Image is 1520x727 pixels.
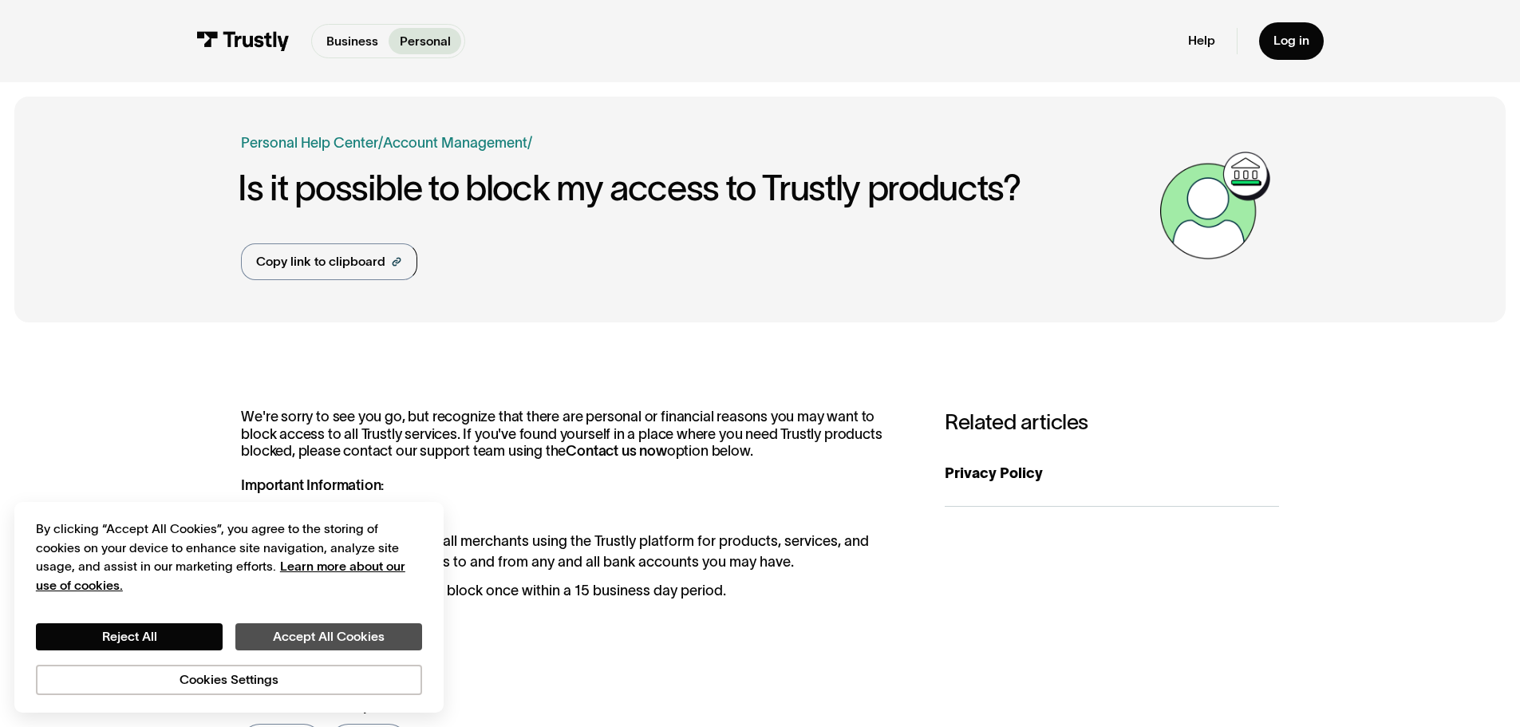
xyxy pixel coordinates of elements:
[400,32,451,51] p: Personal
[235,623,422,650] button: Accept All Cookies
[945,441,1279,507] a: Privacy Policy
[383,135,527,151] a: Account Management
[241,531,909,574] li: This block will affect any and all merchants using the Trustly platform for products, services, a...
[196,31,290,51] img: Trustly Logo
[241,580,909,602] li: You can only initiate or stop a block once within a 15 business day period.
[36,665,422,695] button: Cookies Settings
[241,243,417,280] a: Copy link to clipboard
[241,132,378,154] a: Personal Help Center
[241,477,384,493] strong: Important Information:
[1259,22,1324,60] a: Log in
[241,409,909,495] p: We're sorry to see you go, but recognize that there are personal or financial reasons you may wan...
[945,409,1279,434] h3: Related articles
[36,520,422,694] div: Privacy
[14,502,444,713] div: Cookie banner
[389,28,461,54] a: Personal
[1273,33,1309,49] div: Log in
[945,463,1279,484] div: Privacy Policy
[256,252,385,271] div: Copy link to clipboard
[315,28,389,54] a: Business
[36,520,422,595] div: By clicking “Accept All Cookies”, you agree to the storing of cookies on your device to enhance s...
[527,132,532,154] div: /
[566,443,667,459] strong: Contact us now
[36,623,223,650] button: Reject All
[238,168,1151,207] h1: Is it possible to block my access to Trustly products?
[241,695,871,717] div: Was this article helpful?
[1188,33,1215,49] a: Help
[326,32,378,51] p: Business
[378,132,383,154] div: /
